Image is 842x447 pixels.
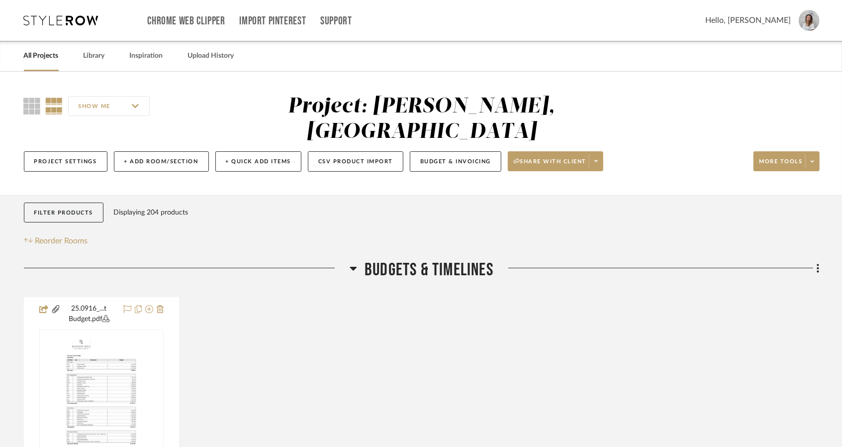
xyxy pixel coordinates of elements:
[84,49,105,63] a: Library
[35,235,88,247] span: Reorder Rooms
[24,151,107,172] button: Project Settings
[410,151,501,172] button: Budget & Invoicing
[61,304,117,325] button: 25.0916_...t Budget.pdf
[24,235,88,247] button: Reorder Rooms
[308,151,403,172] button: CSV Product Import
[148,17,225,25] a: Chrome Web Clipper
[130,49,163,63] a: Inspiration
[759,158,803,173] span: More tools
[799,10,820,31] img: avatar
[188,49,234,63] a: Upload History
[24,49,59,63] a: All Projects
[706,14,791,26] span: Hello, [PERSON_NAME]
[113,203,188,223] div: Displaying 204 products
[288,96,556,142] div: Project: [PERSON_NAME], [GEOGRAPHIC_DATA]
[365,259,493,281] span: Budgets & Timelines
[215,151,302,172] button: + Quick Add Items
[320,17,352,25] a: Support
[514,158,586,173] span: Share with client
[508,151,603,171] button: Share with client
[753,151,820,171] button: More tools
[114,151,209,172] button: + Add Room/Section
[239,17,306,25] a: Import Pinterest
[24,203,104,223] button: Filter Products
